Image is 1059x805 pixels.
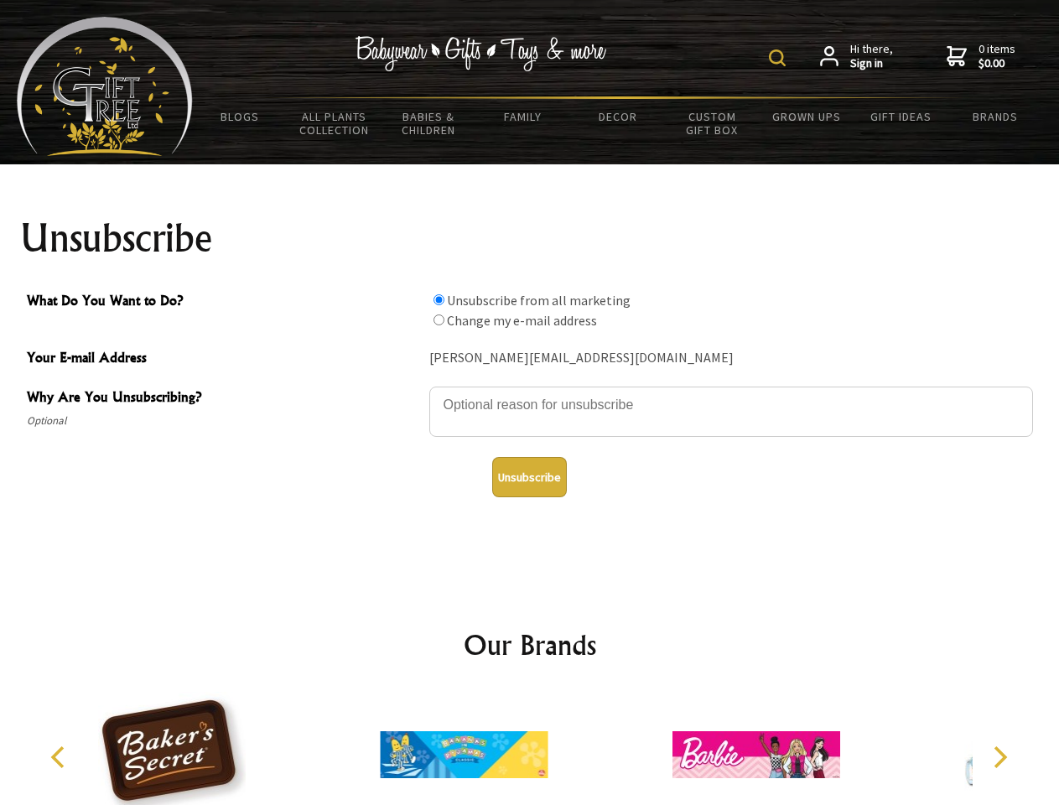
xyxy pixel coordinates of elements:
img: product search [769,49,786,66]
a: Grown Ups [759,99,854,134]
a: 0 items$0.00 [947,42,1015,71]
span: Hi there, [850,42,893,71]
span: What Do You Want to Do? [27,290,421,314]
a: Hi there,Sign in [820,42,893,71]
a: Gift Ideas [854,99,948,134]
a: Brands [948,99,1043,134]
input: What Do You Want to Do? [433,294,444,305]
a: Decor [570,99,665,134]
img: Babyware - Gifts - Toys and more... [17,17,193,156]
a: Custom Gift Box [665,99,760,148]
strong: $0.00 [979,56,1015,71]
img: Babywear - Gifts - Toys & more [356,36,607,71]
span: Your E-mail Address [27,347,421,371]
h1: Unsubscribe [20,218,1040,258]
a: Babies & Children [382,99,476,148]
button: Unsubscribe [492,457,567,497]
div: [PERSON_NAME][EMAIL_ADDRESS][DOMAIN_NAME] [429,345,1033,371]
a: All Plants Collection [288,99,382,148]
input: What Do You Want to Do? [433,314,444,325]
span: 0 items [979,41,1015,71]
textarea: Why Are You Unsubscribing? [429,387,1033,437]
a: BLOGS [193,99,288,134]
label: Unsubscribe from all marketing [447,292,631,309]
strong: Sign in [850,56,893,71]
button: Next [981,739,1018,776]
span: Optional [27,411,421,431]
h2: Our Brands [34,625,1026,665]
label: Change my e-mail address [447,312,597,329]
span: Why Are You Unsubscribing? [27,387,421,411]
button: Previous [42,739,79,776]
a: Family [476,99,571,134]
